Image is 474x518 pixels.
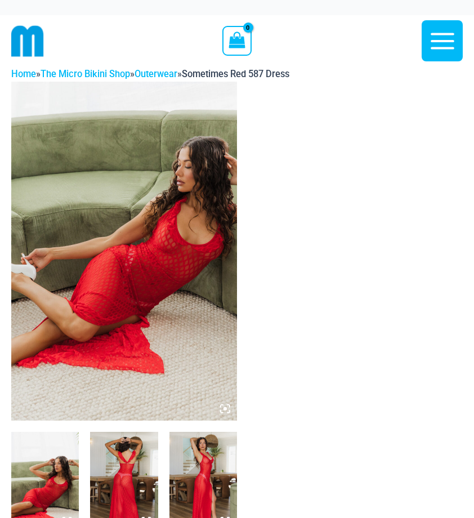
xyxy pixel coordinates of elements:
[135,69,177,79] a: Outerwear
[11,25,44,57] img: cropped mm emblem
[41,69,130,79] a: The Micro Bikini Shop
[11,82,237,421] img: Sometimes Red 587 Dress
[222,26,251,55] a: View Shopping Cart, empty
[11,69,289,79] span: » » »
[11,69,36,79] a: Home
[182,69,289,79] span: Sometimes Red 587 Dress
